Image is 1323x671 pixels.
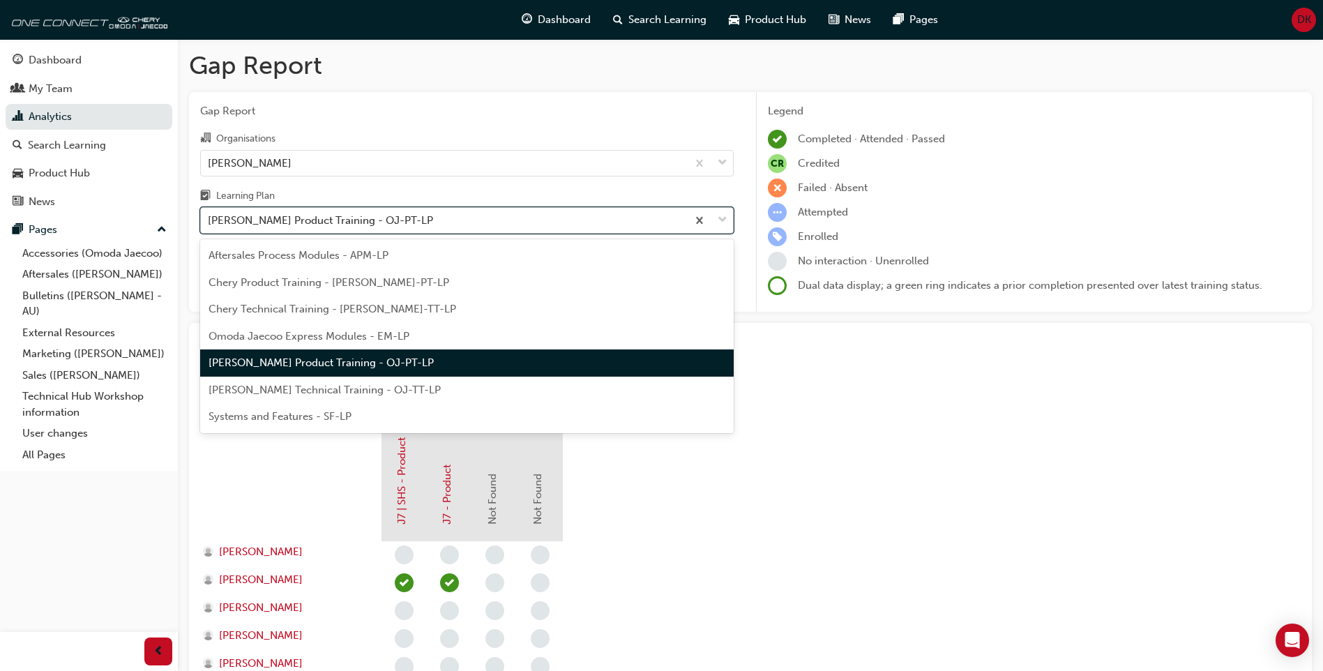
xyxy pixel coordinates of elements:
span: learningRecordVerb_NONE-icon [531,601,550,620]
span: No interaction · Unenrolled [798,255,929,267]
img: oneconnect [7,6,167,33]
span: [PERSON_NAME] Technical Training - OJ-TT-LP [209,384,441,396]
span: people-icon [13,83,23,96]
a: Search Learning [6,133,172,158]
div: News [29,194,55,210]
a: Sales ([PERSON_NAME]) [17,365,172,386]
a: search-iconSearch Learning [602,6,718,34]
a: Bulletins ([PERSON_NAME] - AU) [17,285,172,322]
span: Aftersales Process Modules - APM-LP [209,249,388,262]
span: news-icon [829,11,839,29]
a: J7 - Product [441,465,453,525]
span: down-icon [718,154,727,172]
span: prev-icon [153,643,164,661]
span: [PERSON_NAME] [219,600,303,616]
a: news-iconNews [817,6,882,34]
div: Organisations [216,132,275,146]
span: up-icon [157,221,167,239]
span: learningRecordVerb_PASS-icon [440,573,459,592]
a: J7 | SHS - Product [395,437,408,525]
a: car-iconProduct Hub [718,6,817,34]
a: [PERSON_NAME] [203,628,368,644]
a: All Pages [17,444,172,466]
span: Pages [909,12,938,28]
a: External Resources [17,322,172,344]
span: learningRecordVerb_NONE-icon [485,573,504,592]
span: learningRecordVerb_NONE-icon [531,545,550,564]
span: [PERSON_NAME] [219,572,303,588]
a: Dashboard [6,47,172,73]
span: learningRecordVerb_NONE-icon [440,601,459,620]
span: Systems and Features - SF-LP [209,410,351,423]
span: [PERSON_NAME] Product Training - OJ-PT-LP [209,356,434,369]
button: DK [1292,8,1316,32]
span: search-icon [13,140,22,152]
a: [PERSON_NAME] [203,600,368,616]
span: [PERSON_NAME] [219,628,303,644]
span: [PERSON_NAME] [219,544,303,560]
div: My Team [29,81,73,97]
a: [PERSON_NAME] [203,544,368,560]
span: Attempted [798,206,848,218]
a: Analytics [6,104,172,130]
span: car-icon [729,11,739,29]
span: organisation-icon [200,133,211,145]
div: [PERSON_NAME] [208,155,292,171]
span: learningRecordVerb_NONE-icon [485,629,504,648]
span: pages-icon [893,11,904,29]
a: My Team [6,76,172,102]
div: Learning Plan [216,189,275,203]
span: Not Found [531,474,544,525]
a: pages-iconPages [882,6,949,34]
span: Dashboard [538,12,591,28]
span: Dual data display; a green ring indicates a prior completion presented over latest training status. [798,279,1262,292]
span: Completed · Attended · Passed [798,133,945,145]
span: Enrolled [798,230,838,243]
span: pages-icon [13,224,23,236]
span: learningRecordVerb_NONE-icon [440,545,459,564]
span: news-icon [13,196,23,209]
span: DK [1297,12,1311,28]
div: Dashboard [29,52,82,68]
span: learningRecordVerb_ENROLL-icon [768,227,787,246]
span: learningRecordVerb_NONE-icon [395,629,414,648]
span: Chery Product Training - [PERSON_NAME]-PT-LP [209,276,449,289]
span: learningRecordVerb_NONE-icon [768,252,787,271]
span: Gap Report [200,103,734,119]
span: learningRecordVerb_ATTEMPT-icon [768,203,787,222]
a: guage-iconDashboard [511,6,602,34]
span: News [845,12,871,28]
a: Marketing ([PERSON_NAME]) [17,343,172,365]
a: Accessories (Omoda Jaecoo) [17,243,172,264]
span: learningRecordVerb_NONE-icon [485,601,504,620]
span: Chery Technical Training - [PERSON_NAME]-TT-LP [209,303,456,315]
span: guage-icon [13,54,23,67]
div: Product Hub [29,165,90,181]
div: Pages [29,222,57,238]
span: car-icon [13,167,23,180]
span: learningplan-icon [200,190,211,203]
span: learningRecordVerb_PASS-icon [395,573,414,592]
div: [PERSON_NAME] Product Training - OJ-PT-LP [208,213,433,229]
span: null-icon [768,154,787,173]
a: News [6,189,172,215]
a: [PERSON_NAME] [203,572,368,588]
a: Product Hub [6,160,172,186]
span: learningRecordVerb_NONE-icon [531,573,550,592]
button: Pages [6,217,172,243]
span: Not Found [486,474,499,525]
span: Search Learning [628,12,706,28]
span: learningRecordVerb_FAIL-icon [768,179,787,197]
span: learningRecordVerb_NONE-icon [440,629,459,648]
span: search-icon [613,11,623,29]
span: Credited [798,157,840,169]
span: Omoda Jaecoo Express Modules - EM-LP [209,330,409,342]
span: Failed · Absent [798,181,868,194]
div: Search Learning [28,137,106,153]
a: User changes [17,423,172,444]
span: learningRecordVerb_COMPLETE-icon [768,130,787,149]
span: learningRecordVerb_NONE-icon [395,545,414,564]
span: learningRecordVerb_NONE-icon [531,629,550,648]
div: Legend [768,103,1301,119]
